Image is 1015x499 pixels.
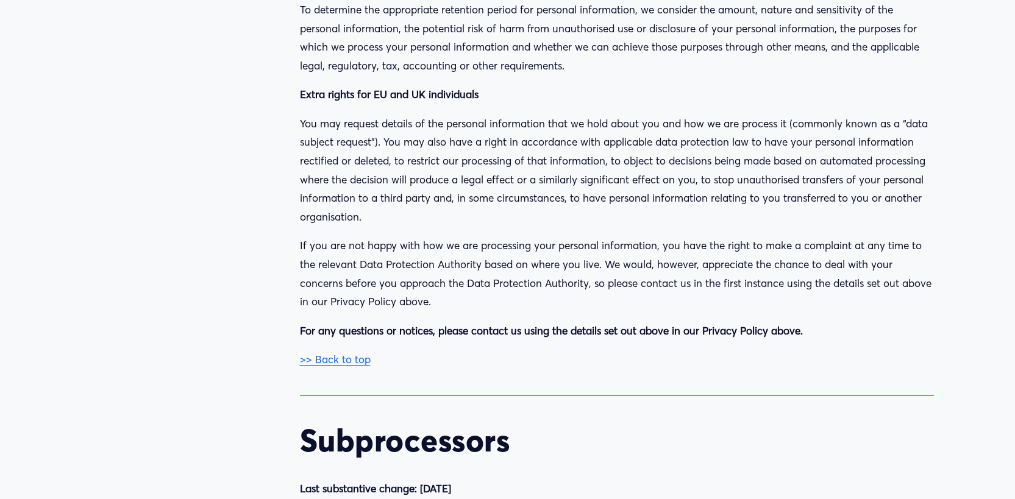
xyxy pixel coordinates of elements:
p: If you are not happy with how we are processing your personal information, you have the right to ... [300,236,934,311]
p: To determine the appropriate retention period for personal information, we consider the amount, n... [300,1,934,75]
strong: For any questions or notices, please contact us using the details set out above in our Privacy Po... [300,324,803,337]
strong: Last substantive change: [DATE] [300,482,451,495]
p: You may request details of the personal information that we hold about you and how we are process... [300,115,934,227]
strong: Extra rights for EU and UK individuals [300,88,479,101]
a: >> Back to top [300,353,371,366]
h2: Subprocessors [300,422,934,459]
